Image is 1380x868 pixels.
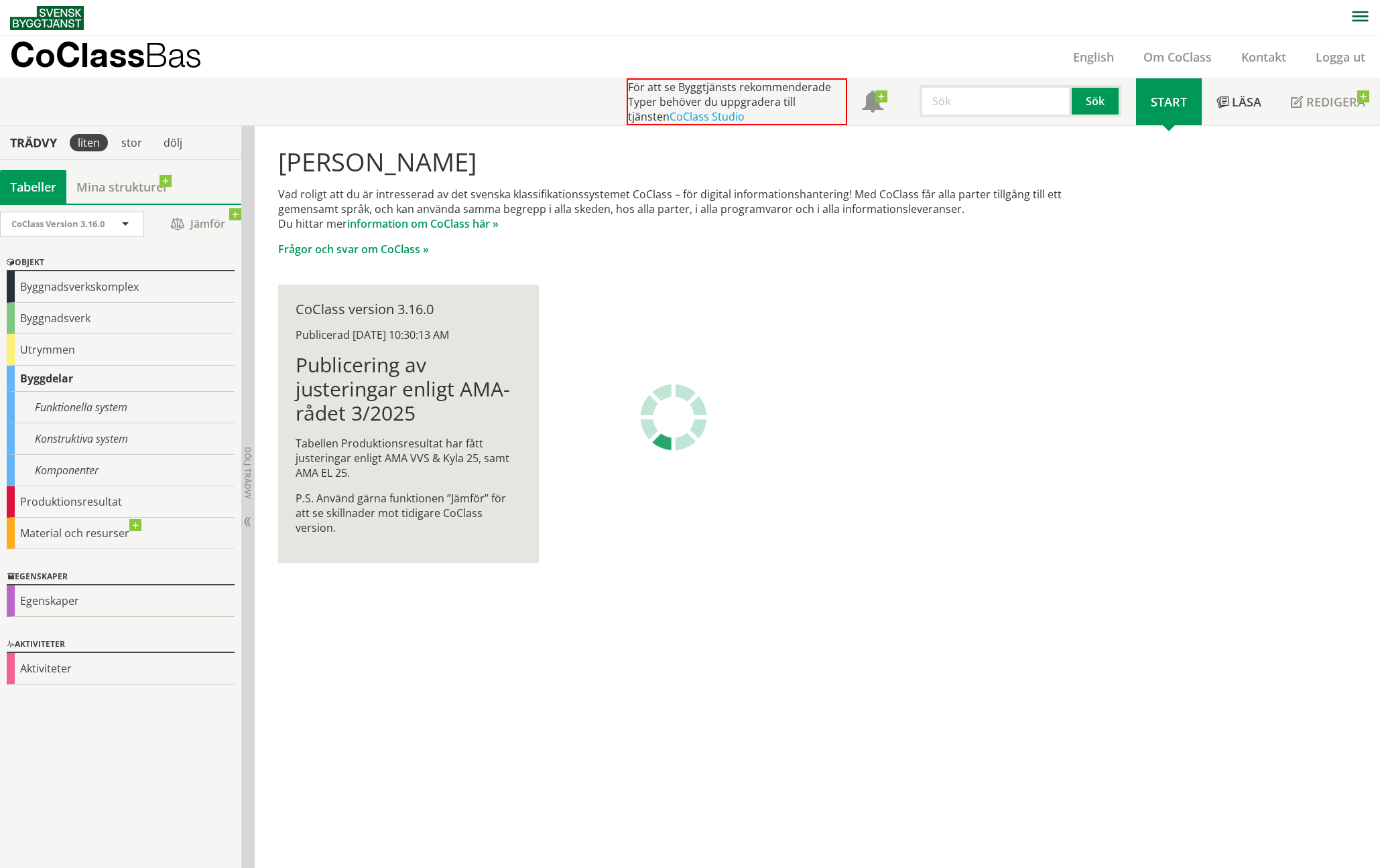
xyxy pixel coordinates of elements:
span: Redigera [1306,94,1365,110]
div: Trädvy [3,135,64,150]
div: Aktiviteter [7,653,235,684]
span: Bas [145,35,202,74]
a: Om CoClass [1129,49,1227,65]
span: Jämför [158,212,238,236]
a: Redigera [1276,78,1380,125]
div: Material och resurser [7,518,235,549]
img: Svensk Byggtjänst [10,6,84,30]
div: dölj [155,134,190,151]
span: Dölj trädvy [242,447,253,499]
button: Sök [1072,85,1121,117]
p: Tabellen Produktionsresultat har fått justeringar enligt AMA VVS & Kyla 25, samt AMA EL 25. [296,436,521,480]
a: Frågor och svar om CoClass » [278,242,429,257]
span: Start [1151,94,1187,110]
div: Produktionsresultat [7,486,235,518]
div: Aktiviteter [7,637,235,653]
h1: Publicering av justeringar enligt AMA-rådet 3/2025 [296,353,521,425]
div: Egenskaper [7,569,235,585]
span: Notifikationer [862,92,883,114]
a: Mina strukturer [66,170,178,204]
div: Konstruktiva system [7,423,235,455]
div: stor [113,134,150,151]
div: Publicerad [DATE] 10:30:13 AM [296,328,521,342]
a: Start [1136,78,1202,125]
p: Vad roligt att du är intresserad av det svenska klassifikationssystemet CoClass – för digital inf... [278,187,1102,231]
a: information om CoClass här » [347,216,499,231]
a: Läsa [1202,78,1276,125]
div: Byggdelar [7,366,235,392]
a: CoClassBas [10,36,231,78]
a: English [1058,49,1129,65]
h1: [PERSON_NAME] [278,147,1102,176]
span: CoClass Version 3.16.0 [11,218,105,230]
a: Kontakt [1227,49,1301,65]
p: P.S. Använd gärna funktionen ”Jämför” för att se skillnader mot tidigare CoClass version. [296,491,521,535]
a: CoClass Studio [670,109,745,124]
div: För att se Byggtjänsts rekommenderade Typer behöver du uppgradera till tjänsten [627,78,847,125]
div: CoClass version 3.16.0 [296,302,521,317]
div: Funktionella system [7,392,235,423]
img: Laddar [640,384,707,451]
div: Komponenter [7,455,235,486]
div: Byggnadsverk [7,303,235,334]
p: CoClass [10,47,202,62]
div: Utrymmen [7,334,235,366]
span: Läsa [1232,94,1261,110]
div: Objekt [7,255,235,271]
a: Logga ut [1301,49,1380,65]
input: Sök [920,85,1072,117]
div: Egenskaper [7,585,235,617]
div: liten [70,134,108,151]
div: Byggnadsverkskomplex [7,271,235,303]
